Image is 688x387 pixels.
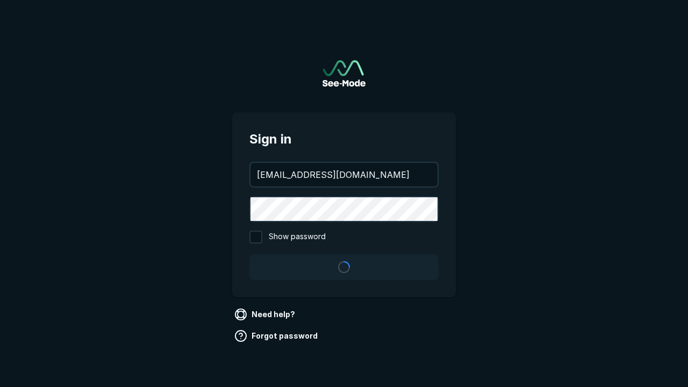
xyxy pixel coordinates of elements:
input: your@email.com [250,163,438,187]
span: Show password [269,231,326,243]
a: Go to sign in [322,60,365,87]
a: Need help? [232,306,299,323]
a: Forgot password [232,327,322,345]
img: See-Mode Logo [322,60,365,87]
span: Sign in [249,130,439,149]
